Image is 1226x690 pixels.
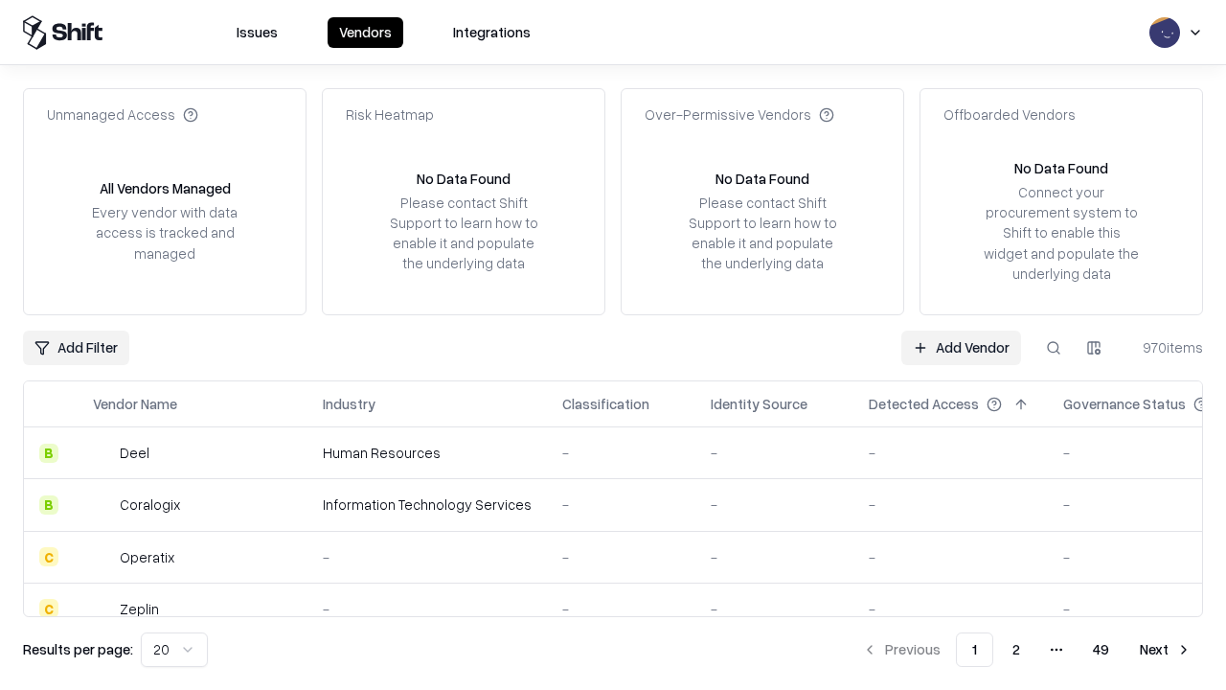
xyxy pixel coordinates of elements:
[869,494,1033,515] div: -
[711,547,838,567] div: -
[1063,394,1186,414] div: Governance Status
[417,169,511,189] div: No Data Found
[562,547,680,567] div: -
[85,202,244,263] div: Every vendor with data access is tracked and managed
[120,494,180,515] div: Coralogix
[1078,632,1124,667] button: 49
[120,599,159,619] div: Zeplin
[39,547,58,566] div: C
[997,632,1035,667] button: 2
[645,104,834,125] div: Over-Permissive Vendors
[683,193,842,274] div: Please contact Shift Support to learn how to enable it and populate the underlying data
[323,547,532,567] div: -
[384,193,543,274] div: Please contact Shift Support to learn how to enable it and populate the underlying data
[39,444,58,463] div: B
[901,331,1021,365] a: Add Vendor
[93,394,177,414] div: Vendor Name
[1128,632,1203,667] button: Next
[323,494,532,515] div: Information Technology Services
[851,632,1203,667] nav: pagination
[956,632,993,667] button: 1
[39,495,58,515] div: B
[346,104,434,125] div: Risk Heatmap
[23,639,133,659] p: Results per page:
[562,494,680,515] div: -
[562,599,680,619] div: -
[1126,337,1203,357] div: 970 items
[93,547,112,566] img: Operatix
[47,104,198,125] div: Unmanaged Access
[711,494,838,515] div: -
[1014,158,1108,178] div: No Data Found
[715,169,809,189] div: No Data Found
[869,443,1033,463] div: -
[869,394,979,414] div: Detected Access
[93,495,112,515] img: Coralogix
[323,443,532,463] div: Human Resources
[711,394,807,414] div: Identity Source
[982,182,1141,284] div: Connect your procurement system to Shift to enable this widget and populate the underlying data
[93,599,112,618] img: Zeplin
[711,443,838,463] div: -
[869,547,1033,567] div: -
[562,443,680,463] div: -
[225,17,289,48] button: Issues
[100,178,231,198] div: All Vendors Managed
[93,444,112,463] img: Deel
[943,104,1076,125] div: Offboarded Vendors
[562,394,649,414] div: Classification
[328,17,403,48] button: Vendors
[120,547,174,567] div: Operatix
[711,599,838,619] div: -
[323,394,375,414] div: Industry
[120,443,149,463] div: Deel
[323,599,532,619] div: -
[442,17,542,48] button: Integrations
[23,331,129,365] button: Add Filter
[869,599,1033,619] div: -
[39,599,58,618] div: C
